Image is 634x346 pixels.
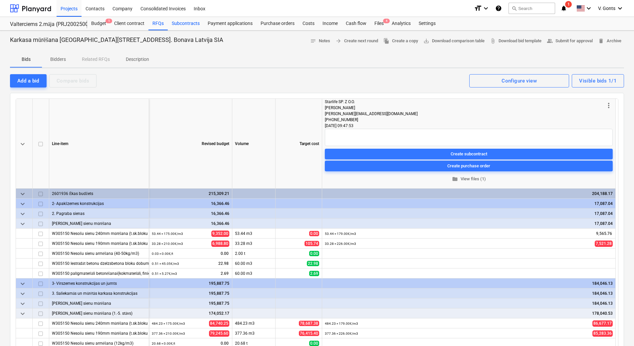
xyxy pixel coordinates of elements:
div: 2- Apakšzemes konstrukcijas [52,199,146,208]
small: 484.23 × 179.00€ / m3 [325,322,358,325]
button: Submit for approval [544,36,595,46]
a: Purchase orders [257,17,299,30]
a: Costs [299,17,318,30]
div: Visible bids 1/1 [579,77,617,85]
div: 178,040.53 [325,308,613,318]
span: keyboard_arrow_down [19,140,27,148]
div: Line-item [49,99,149,189]
div: W305150 Nesošu sienu 190mm mūrēšana (t.sk.bloku pārsedzes, instrumenti 10EUR/m3) [52,328,146,338]
button: Create next round [333,36,381,46]
div: [PHONE_NUMBER] [325,117,605,123]
span: delete [598,38,604,44]
span: save_alt [423,38,429,44]
button: Create purchase order [325,161,613,171]
div: Cash flow [342,17,370,30]
div: 17,087.04 [325,209,613,219]
button: Create subcontract [325,149,613,159]
span: keyboard_arrow_down [19,220,27,228]
div: Create purchase order [447,162,490,170]
div: 16,366.46 [152,199,229,209]
span: 9,565.76 [595,231,613,237]
small: 33.28 × 210.00€ / m3 [152,242,183,246]
div: Target cost [276,99,322,189]
div: 195,887.75 [152,278,229,288]
div: W305150 Nesošu sienu armēšana (40-50kg/m3) [52,249,146,258]
small: 377.36 × 210.00€ / m3 [152,332,185,335]
a: Subcontracts [168,17,204,30]
div: 174,052.17 [152,308,229,318]
small: 53.44 × 175.00€ / m3 [152,232,183,236]
button: Create a copy [381,36,421,46]
a: Analytics [388,17,415,30]
span: keyboard_arrow_down [19,200,27,208]
small: 33.28 × 226.00€ / m3 [325,242,356,246]
div: 33.28 m3 [232,239,276,249]
div: 60.00 m3 [232,259,276,268]
div: Volume [232,99,276,189]
div: 195,887.75 [152,298,229,308]
div: 53.44 m3 [232,229,276,239]
span: 0.00 [309,231,319,236]
div: Valterciems 2.māja (PRJ2002500) - 2601936 [10,21,79,28]
span: 0.00 [309,341,319,346]
div: 204,188.17 [325,189,613,199]
a: Income [318,17,342,30]
p: Bidders [50,56,66,63]
div: 3. Saliekamās un mūrētās karkasa konstrukcijas [52,288,146,298]
div: W305150 Nesošu sienu 240mm mūrēšana (t.sk.bloku pārsedzes) [52,229,146,238]
div: RFQs [148,17,168,30]
div: 3- Virszemes konstrukcijas un jumts [52,278,146,288]
span: 22.98 [307,261,319,266]
span: [PERSON_NAME][EMAIL_ADDRESS][DOMAIN_NAME] [325,111,418,116]
div: W305150 Iestrādāt betonu dzelzsbetona bloku dobumos (0,64/0,75) [52,259,146,268]
a: Download comparison table [421,36,487,46]
div: 184,046.13 [325,278,613,288]
span: View files (1) [327,175,610,183]
p: Description [126,56,149,63]
div: Files [370,17,388,30]
button: View files (1) [325,174,613,184]
div: 60.00 m3 [232,268,276,278]
span: keyboard_arrow_down [19,280,27,288]
span: 9,352.00 [211,231,229,237]
span: 76,415.40 [299,331,319,336]
div: W305150 Nesošu sienu 190mm mūrēšana (t.sk.bloku pārsedzes) [52,239,146,248]
div: 184,046.13 [325,298,613,308]
span: Submit for approval [547,37,593,45]
span: Create next round [335,37,378,45]
div: Configure view [502,77,537,85]
button: Notes [308,36,333,46]
a: Files4 [370,17,388,30]
small: 20.68 × 0.00€ / t [152,342,175,345]
a: Payment applications [204,17,257,30]
span: 1 [106,19,112,23]
span: more_vert [605,101,613,109]
span: Download bid template [490,37,541,45]
span: 0.00 [220,251,229,257]
span: keyboard_arrow_down [19,190,27,198]
span: Archive [598,37,621,45]
div: W305150 palīgmateriāli betonēšanai(kokmateriāli, finieris u.c.) un stiegrošanai(distanceri, stiep... [52,268,146,278]
div: 184,046.13 [325,288,613,298]
span: people_alt [547,38,553,44]
span: arrow_forward [335,38,341,44]
span: 79,245.60 [209,330,229,337]
span: keyboard_arrow_down [19,300,27,308]
div: Chat Widget [601,314,634,346]
div: Add a bid [17,77,39,85]
div: 2601936 Ēkas budžets [52,189,146,198]
span: 0.00 [309,251,319,256]
span: 7,521.28 [595,241,613,247]
span: 22.98 [218,261,229,266]
small: 0.51 × 5.27€ / m3 [152,272,177,275]
small: 0.03 × 0.00€ / t [152,252,173,256]
div: 2.00 t [232,249,276,259]
div: Create subcontract [451,150,487,158]
span: attach_file [490,38,496,44]
div: Starlife SP. Z O.O. [325,99,605,105]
